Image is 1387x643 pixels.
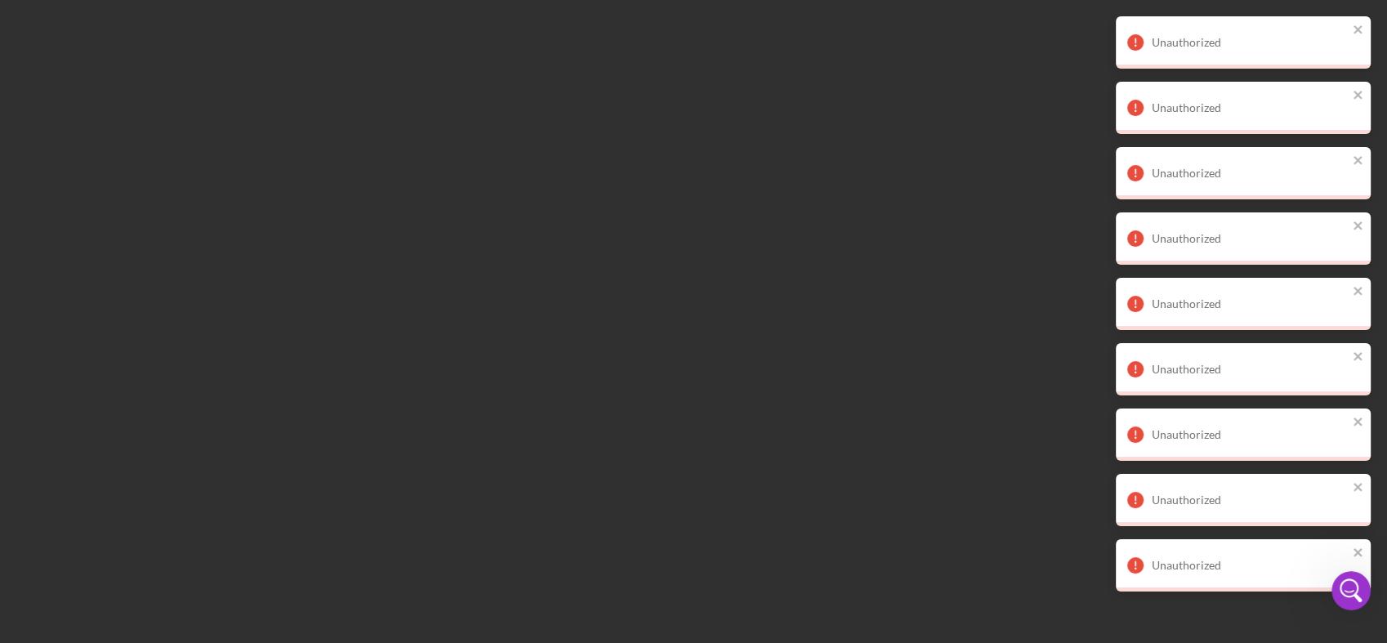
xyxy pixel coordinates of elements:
[1152,101,1348,114] div: Unauthorized
[1353,154,1364,169] button: close
[1353,415,1364,431] button: close
[1152,559,1348,572] div: Unauthorized
[1353,23,1364,38] button: close
[1353,284,1364,300] button: close
[1353,480,1364,496] button: close
[1152,297,1348,310] div: Unauthorized
[1152,167,1348,180] div: Unauthorized
[1152,363,1348,376] div: Unauthorized
[1152,428,1348,441] div: Unauthorized
[1353,219,1364,234] button: close
[1152,493,1348,507] div: Unauthorized
[1152,232,1348,245] div: Unauthorized
[1353,88,1364,104] button: close
[1353,546,1364,561] button: close
[1152,36,1348,49] div: Unauthorized
[1353,350,1364,365] button: close
[1331,571,1371,610] iframe: Intercom live chat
